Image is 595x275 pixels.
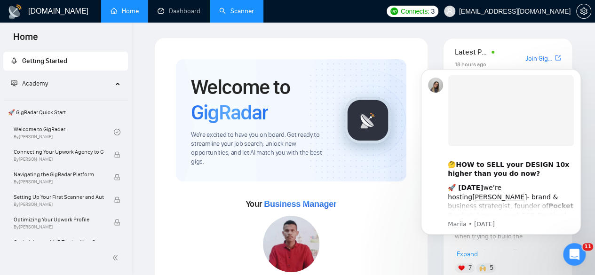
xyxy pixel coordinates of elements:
img: gigradar-logo.png [344,97,391,144]
a: export [555,54,561,63]
span: Getting Started [22,57,67,65]
span: Academy [22,79,48,87]
span: Setting Up Your First Scanner and Auto-Bidder [14,192,104,202]
span: 🚀 GigRadar Quick Start [4,103,127,122]
span: By [PERSON_NAME] [14,179,104,185]
span: Connects: [401,6,429,16]
span: check-circle [114,129,120,135]
span: double-left [112,253,121,262]
a: dashboardDashboard [158,7,200,15]
span: By [PERSON_NAME] [14,202,104,207]
a: searchScanner [219,7,254,15]
span: Academy [11,79,48,87]
a: homeHome [111,7,139,15]
iframe: Intercom live chat [563,243,586,266]
span: lock [114,151,120,158]
img: logo [8,4,23,19]
span: export [555,54,561,62]
span: 3 [431,6,435,16]
span: lock [114,174,120,181]
img: upwork-logo.png [390,8,398,15]
iframe: Intercom notifications message [407,57,595,270]
span: lock [114,219,120,226]
span: Business Manager [264,199,336,209]
span: setting [577,8,591,15]
span: Navigating the GigRadar Platform [14,170,104,179]
span: 11 [582,243,593,251]
span: Latest Posts from the GigRadar Community [455,46,489,58]
span: GigRadar [191,100,268,125]
span: Optimizing Your Upwork Profile [14,215,104,224]
img: 1705393970746-dllhost_XiKCzqunph.png [263,216,319,272]
span: lock [114,196,120,203]
a: Join GigRadar Slack Community [525,54,553,64]
h1: Welcome to [191,74,329,125]
span: user [446,8,453,15]
a: Welcome to GigRadarBy[PERSON_NAME] [14,122,114,142]
span: Home [6,30,46,50]
span: By [PERSON_NAME] [14,157,104,162]
span: Your [246,199,337,209]
li: Getting Started [3,52,128,71]
span: rocket [11,57,17,64]
span: fund-projection-screen [11,80,17,86]
span: Connecting Your Upwork Agency to GigRadar [14,147,104,157]
button: setting [576,4,591,19]
span: By [PERSON_NAME] [14,224,104,230]
span: Optimizing and A/B Testing Your Scanner for Better Results [14,237,104,247]
a: setting [576,8,591,15]
span: We're excited to have you on board. Get ready to streamline your job search, unlock new opportuni... [191,131,329,166]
